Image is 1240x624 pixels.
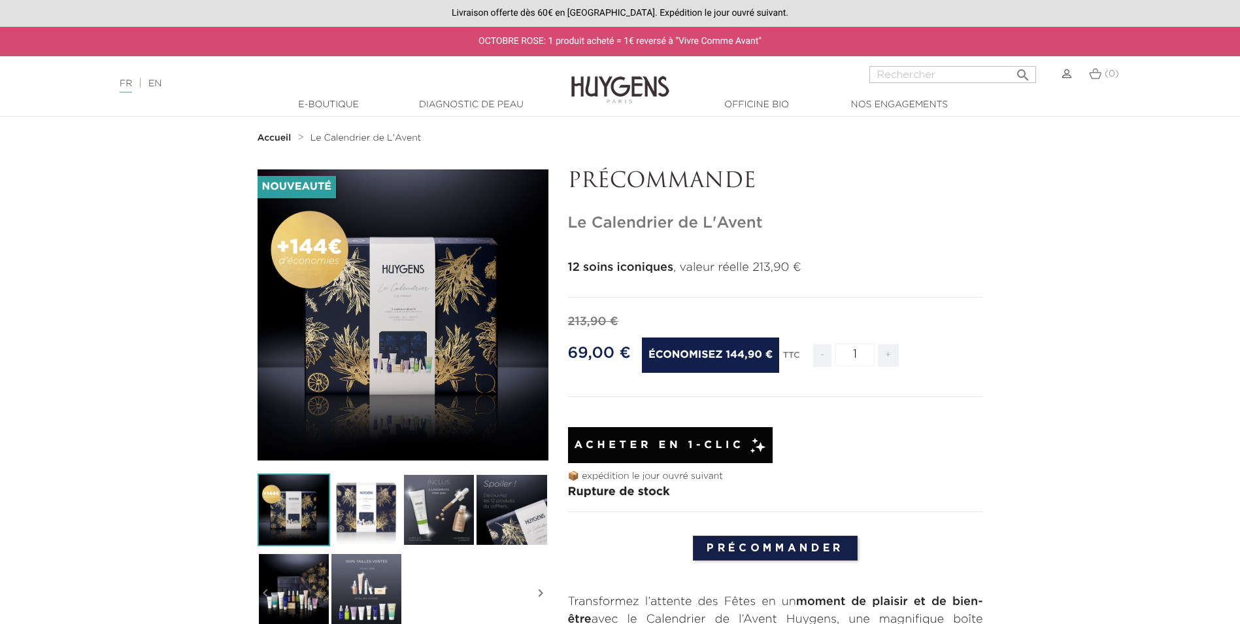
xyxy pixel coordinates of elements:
span: 213,90 € [568,316,618,328]
i:  [1015,63,1031,79]
a: EN [148,79,161,88]
span: + [878,344,899,367]
div: TTC [783,341,800,377]
a: Accueil [258,133,294,143]
img: Le Calendrier de L'Avent [258,474,330,546]
span: 69,00 € [568,345,631,361]
a: Nos engagements [834,98,965,112]
p: 📦 expédition le jour ouvré suivant [568,470,983,483]
a: Le Calendrier de L'Avent [310,133,422,143]
input: Rechercher [869,66,1036,83]
a: E-Boutique [263,98,394,112]
p: PRÉCOMMANDE [568,169,983,194]
a: Diagnostic de peau [406,98,537,112]
p: , valeur réelle 213,90 € [568,259,983,277]
span: Rupture de stock [568,486,670,498]
span: (0) [1105,69,1119,78]
h1: Le Calendrier de L'Avent [568,214,983,233]
span: Le Calendrier de L'Avent [310,133,422,143]
a: FR [120,79,132,93]
strong: Accueil [258,133,292,143]
span: Économisez 144,90 € [642,338,779,373]
strong: 12 soins iconiques [568,262,673,273]
input: Précommander [693,536,858,561]
img: Huygens [571,55,669,105]
li: Nouveauté [258,176,336,198]
a: Officine Bio [692,98,822,112]
button:  [1011,62,1035,80]
span: - [813,344,831,367]
input: Quantité [835,343,875,366]
div: | [113,76,507,92]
